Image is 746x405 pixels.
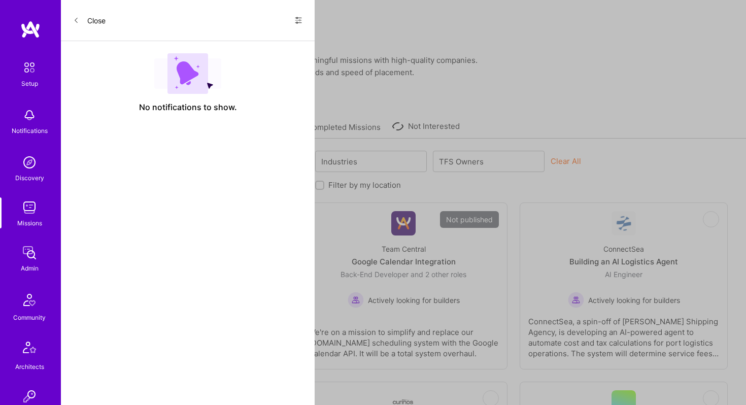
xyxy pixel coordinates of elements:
img: admin teamwork [19,243,40,263]
img: setup [19,57,40,78]
div: Discovery [15,173,44,183]
img: discovery [19,152,40,173]
div: Setup [21,78,38,89]
div: Notifications [12,125,48,136]
img: empty [154,53,221,94]
div: Admin [21,263,39,274]
div: Missions [17,218,42,228]
span: No notifications to show. [139,102,237,113]
img: teamwork [19,197,40,218]
button: Close [73,12,106,28]
div: Architects [15,361,44,372]
img: Community [17,288,42,312]
img: Architects [17,337,42,361]
img: bell [19,105,40,125]
img: logo [20,20,41,39]
div: Community [13,312,46,323]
